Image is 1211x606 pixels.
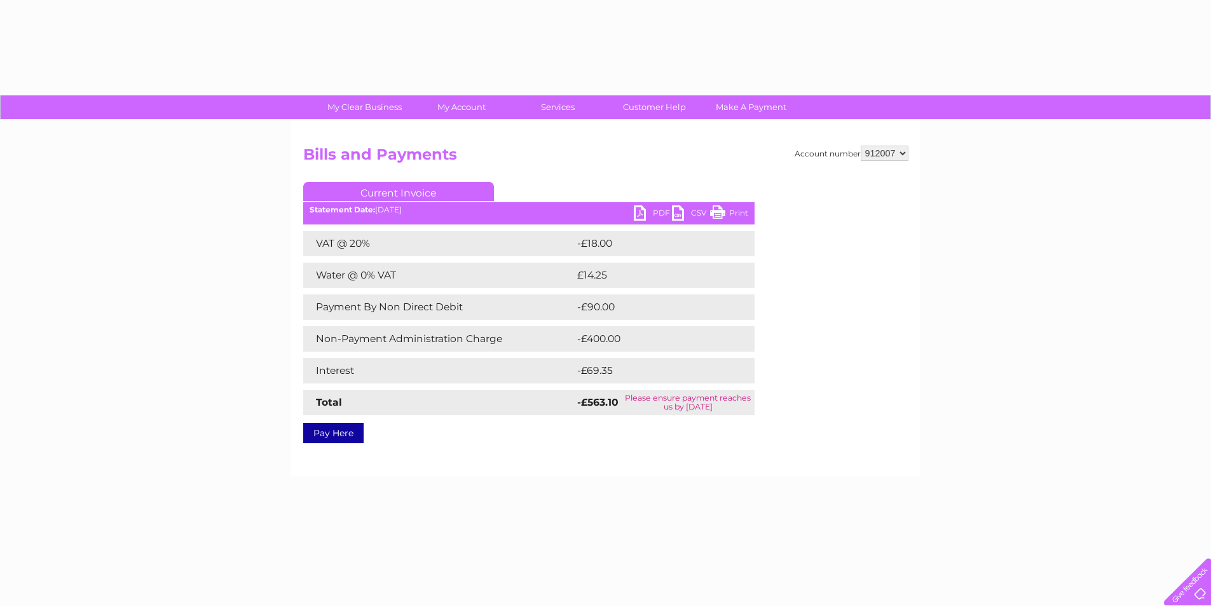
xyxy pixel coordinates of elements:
td: Payment By Non Direct Debit [303,294,574,320]
a: Customer Help [602,95,707,119]
a: Services [505,95,610,119]
div: [DATE] [303,205,755,214]
td: -£400.00 [574,326,734,352]
td: -£90.00 [574,294,732,320]
td: -£18.00 [574,231,730,256]
strong: -£563.10 [577,396,619,408]
a: Print [710,205,748,224]
td: Interest [303,358,574,383]
a: Pay Here [303,423,364,443]
td: £14.25 [574,263,728,288]
a: PDF [634,205,672,224]
a: Make A Payment [699,95,804,119]
strong: Total [316,396,342,408]
div: Account number [795,146,908,161]
a: CSV [672,205,710,224]
a: My Clear Business [312,95,417,119]
td: Please ensure payment reaches us by [DATE] [622,390,755,415]
td: VAT @ 20% [303,231,574,256]
h2: Bills and Payments [303,146,908,170]
td: -£69.35 [574,358,731,383]
a: Current Invoice [303,182,494,201]
a: My Account [409,95,514,119]
b: Statement Date: [310,205,375,214]
td: Non-Payment Administration Charge [303,326,574,352]
td: Water @ 0% VAT [303,263,574,288]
